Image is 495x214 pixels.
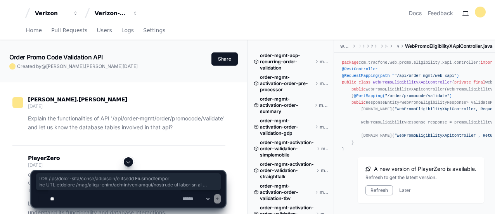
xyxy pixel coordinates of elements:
a: Settings [143,22,165,40]
span: @ [42,63,46,69]
span: WebPromoEligibilityXApiController.java [405,43,493,49]
span: Users [97,28,112,33]
button: Verizon-Clarify-Order-Management [92,6,141,20]
span: master [320,124,328,130]
button: Verizon [32,6,81,20]
span: @RequestMapping(path = ) [342,73,459,78]
span: order-mgmt-activation-order-summary [260,96,313,115]
span: [PERSON_NAME].[PERSON_NAME] [46,63,123,69]
span: [PERSON_NAME].[PERSON_NAME] [28,96,127,103]
span: master [319,102,328,108]
span: import [481,60,495,65]
span: web-promo-eligibility-xapi [340,43,351,49]
button: Feedback [428,9,453,17]
span: Home [26,28,42,33]
div: com.tracfone.web.promo.eligibility.xapi.controller; org.springframework.beans.factory. .Autowired... [342,59,487,153]
p: Explain the functionalities of API '/api/order-mgmt/order/promocode/validate' and let us know the... [28,114,225,132]
span: PlayerZero [28,156,60,160]
span: order-mgmt-activation-order-pre-processor [260,74,313,93]
span: public [342,80,356,85]
span: class [358,80,370,85]
span: order-mgmt-activation-order-validation-simplemobile [260,139,315,158]
span: Created by [17,63,138,70]
div: Refresh to get the latest version. [365,174,476,181]
span: final [473,80,485,85]
a: Logs [121,22,134,40]
span: "/api/order-mgmt/web-xapi" [395,73,457,78]
span: WebPromoEligibilityXApiController [373,80,452,85]
span: Settings [143,28,165,33]
div: Verizon-Clarify-Order-Management [95,9,128,17]
span: master [320,59,328,65]
span: [DATE] [123,63,138,69]
span: controller [398,43,399,49]
div: Verizon [35,9,68,17]
span: public [351,87,366,92]
button: Later [399,187,411,193]
span: [DATE] [28,103,42,109]
a: Users [97,22,112,40]
button: Refresh [365,185,393,195]
span: A new version of PlayerZero is available. [374,165,476,173]
span: private [454,80,471,85]
span: public [351,100,366,105]
span: @PostMapping( ) [354,94,452,98]
a: Docs [409,9,422,17]
span: "/order/promocode/validate" [385,94,449,98]
span: Logs [121,28,134,33]
a: Home [26,22,42,40]
span: Pull Requests [51,28,87,33]
span: order-mgmt-activation-order-validation-gdp [260,118,313,136]
span: master [320,80,328,87]
span: order-mgmt-acp-recurring-order-validation [260,52,313,71]
span: master [321,146,329,152]
span: @RestController [342,67,377,71]
app-text-character-animate: Order Promo Code Validation API [9,53,103,61]
span: LOR /ips/dolor-sita/conse/adipiscin/elitsedd Eiusmodtempor Inc UTL etdolore /mag/aliqu-enim/admin... [38,176,218,188]
a: Pull Requests [51,22,87,40]
button: Share [211,52,238,66]
span: package [342,60,358,65]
